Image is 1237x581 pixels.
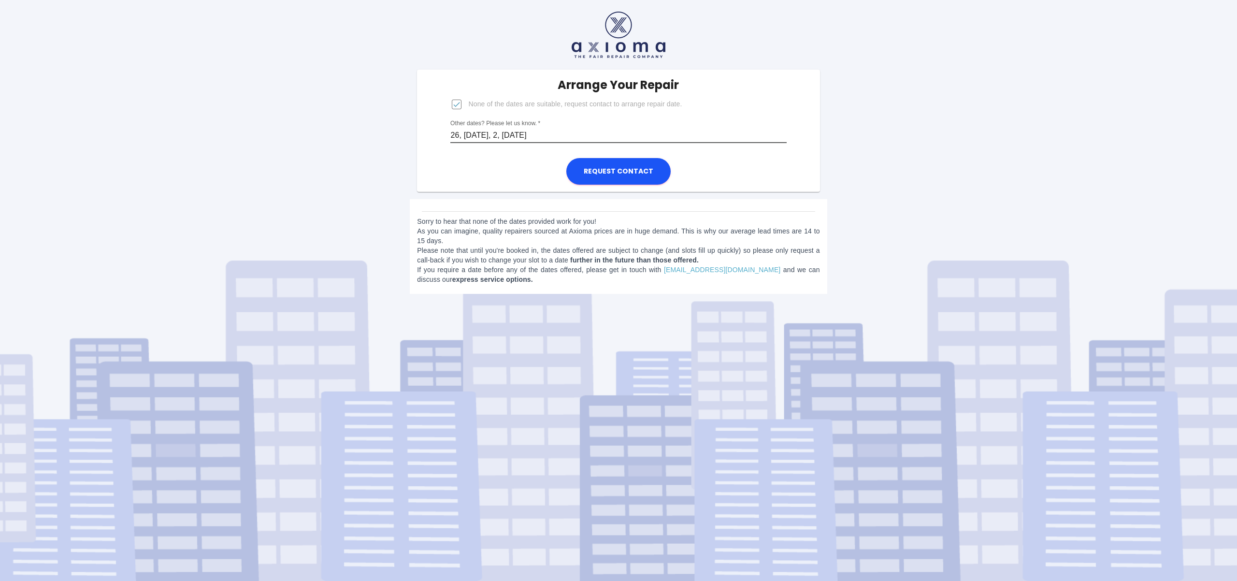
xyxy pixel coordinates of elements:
h5: Arrange Your Repair [558,77,679,93]
b: further in the future than those offered. [570,256,699,264]
span: None of the dates are suitable, request contact to arrange repair date. [468,100,682,109]
img: axioma [572,12,665,58]
p: Sorry to hear that none of the dates provided work for you! As you can imagine, quality repairers... [417,217,820,284]
button: Request contact [566,158,671,185]
b: express service options. [452,276,533,283]
a: [EMAIL_ADDRESS][DOMAIN_NAME] [664,266,780,274]
label: Other dates? Please let us know. [450,119,540,128]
